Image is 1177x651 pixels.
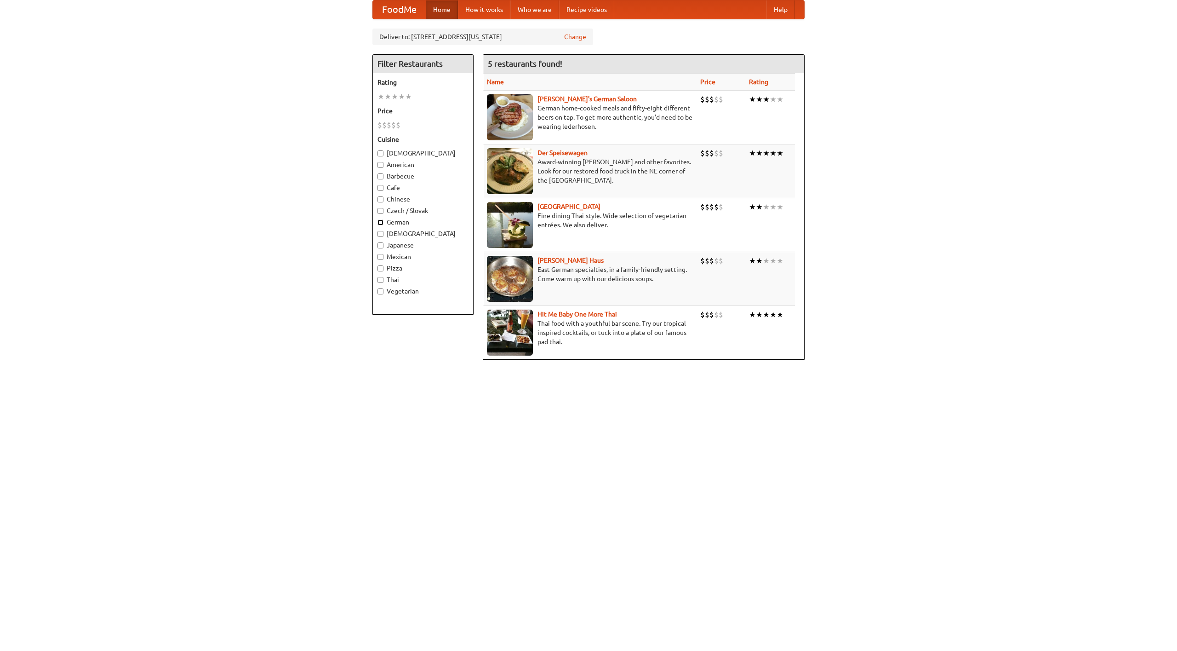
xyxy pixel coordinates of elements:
input: Czech / Slovak [377,208,383,214]
li: $ [719,94,723,104]
li: ★ [405,92,412,102]
li: $ [719,202,723,212]
b: Hit Me Baby One More Thai [537,311,617,318]
li: ★ [777,94,783,104]
li: $ [705,94,709,104]
input: American [377,162,383,168]
li: $ [700,148,705,158]
input: Japanese [377,242,383,248]
h4: Filter Restaurants [373,55,473,73]
li: ★ [384,92,391,102]
li: $ [719,310,723,320]
input: Pizza [377,265,383,271]
li: $ [714,202,719,212]
b: [PERSON_NAME]'s German Saloon [537,95,637,103]
a: FoodMe [373,0,426,19]
li: $ [387,120,391,130]
li: $ [714,256,719,266]
li: $ [709,256,714,266]
h5: Price [377,106,469,115]
label: Pizza [377,264,469,273]
li: ★ [749,256,756,266]
h5: Rating [377,78,469,87]
li: $ [705,202,709,212]
a: Name [487,78,504,86]
input: Thai [377,277,383,283]
input: German [377,219,383,225]
img: speisewagen.jpg [487,148,533,194]
a: Der Speisewagen [537,149,588,156]
li: ★ [777,310,783,320]
label: Vegetarian [377,287,469,296]
b: [GEOGRAPHIC_DATA] [537,203,600,210]
img: kohlhaus.jpg [487,256,533,302]
li: ★ [770,256,777,266]
label: [DEMOGRAPHIC_DATA] [377,229,469,238]
li: ★ [777,202,783,212]
input: [DEMOGRAPHIC_DATA] [377,231,383,237]
a: Change [564,32,586,41]
li: ★ [763,148,770,158]
li: $ [709,202,714,212]
li: $ [382,120,387,130]
img: esthers.jpg [487,94,533,140]
ng-pluralize: 5 restaurants found! [488,59,562,68]
a: Rating [749,78,768,86]
label: Czech / Slovak [377,206,469,215]
p: Award-winning [PERSON_NAME] and other favorites. Look for our restored food truck in the NE corne... [487,157,693,185]
li: $ [700,256,705,266]
a: [PERSON_NAME] Haus [537,257,604,264]
li: $ [709,94,714,104]
a: Price [700,78,715,86]
li: $ [700,310,705,320]
li: $ [396,120,400,130]
label: American [377,160,469,169]
li: ★ [763,256,770,266]
label: German [377,218,469,227]
a: Home [426,0,458,19]
li: ★ [770,310,777,320]
li: $ [700,202,705,212]
li: $ [719,148,723,158]
li: $ [714,94,719,104]
a: Help [766,0,795,19]
label: Japanese [377,241,469,250]
a: How it works [458,0,510,19]
p: Fine dining Thai-style. Wide selection of vegetarian entrées. We also deliver. [487,211,693,230]
li: ★ [749,202,756,212]
li: ★ [749,310,756,320]
li: ★ [763,94,770,104]
li: ★ [391,92,398,102]
li: ★ [763,202,770,212]
li: ★ [756,202,763,212]
li: $ [705,310,709,320]
label: Barbecue [377,172,469,181]
li: $ [391,120,396,130]
label: Chinese [377,195,469,204]
label: Mexican [377,252,469,261]
li: ★ [763,310,770,320]
label: Thai [377,275,469,284]
li: ★ [770,94,777,104]
li: $ [719,256,723,266]
a: Recipe videos [559,0,614,19]
li: ★ [398,92,405,102]
input: Chinese [377,196,383,202]
input: Cafe [377,185,383,191]
input: [DEMOGRAPHIC_DATA] [377,150,383,156]
li: ★ [377,92,384,102]
li: $ [377,120,382,130]
li: ★ [770,148,777,158]
input: Mexican [377,254,383,260]
img: satay.jpg [487,202,533,248]
p: German home-cooked meals and fifty-eight different beers on tap. To get more authentic, you'd nee... [487,104,693,131]
li: ★ [756,94,763,104]
li: $ [705,148,709,158]
input: Barbecue [377,173,383,179]
li: ★ [756,148,763,158]
li: $ [700,94,705,104]
li: $ [714,310,719,320]
li: $ [714,148,719,158]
